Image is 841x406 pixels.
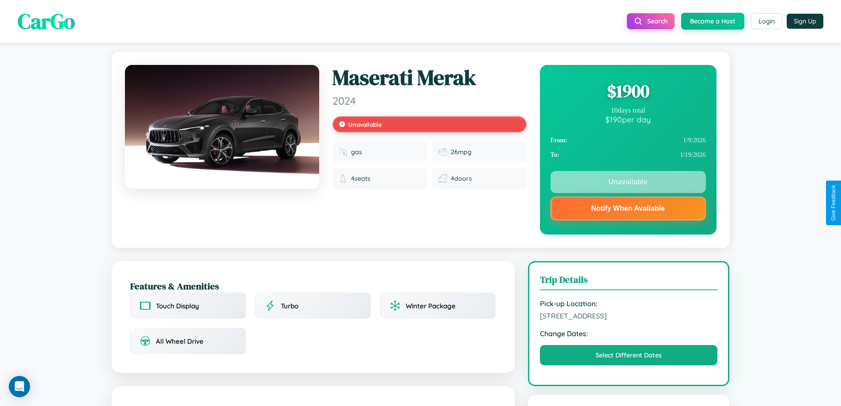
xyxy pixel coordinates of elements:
span: Winter Package [406,302,456,310]
span: Search [647,17,668,25]
div: Open Intercom Messenger [9,376,30,397]
span: 26 mpg [451,148,471,156]
div: 1 / 9 / 2026 [551,133,706,148]
div: 10 days total [551,106,706,114]
h1: Maserati Merak [332,65,527,91]
span: [STREET_ADDRESS] [540,311,718,320]
div: $ 190 per day [551,114,706,124]
button: Sign Up [787,14,823,29]
span: Turbo [281,302,298,310]
div: Give Feedback [830,185,837,221]
span: Touch Display [156,302,199,310]
div: 1 / 19 / 2026 [551,148,706,162]
button: Notify When Available [551,197,706,220]
img: Doors [438,174,447,183]
button: Unavailable [551,171,706,193]
button: Become a Host [681,13,744,30]
img: Fuel type [339,148,347,156]
h3: Trip Details [540,273,718,290]
strong: Change Dates: [540,329,718,338]
span: gas [351,148,362,156]
img: Maserati Merak 2024 [125,65,319,189]
h2: Features & Amenities [130,280,496,292]
div: $ 1900 [551,79,706,103]
button: Login [751,13,782,29]
span: 4 doors [451,175,472,182]
img: Fuel efficiency [438,148,447,156]
strong: Pick-up Location: [540,299,718,308]
span: CarGo [18,7,75,36]
img: Seats [339,174,347,183]
span: All Wheel Drive [156,337,204,345]
span: Unavailable [348,121,382,128]
strong: To: [551,151,559,159]
span: 4 seats [351,175,370,182]
button: Search [627,13,675,29]
span: 2024 [332,94,527,107]
strong: From: [551,137,568,144]
button: Select Different Dates [540,345,718,365]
